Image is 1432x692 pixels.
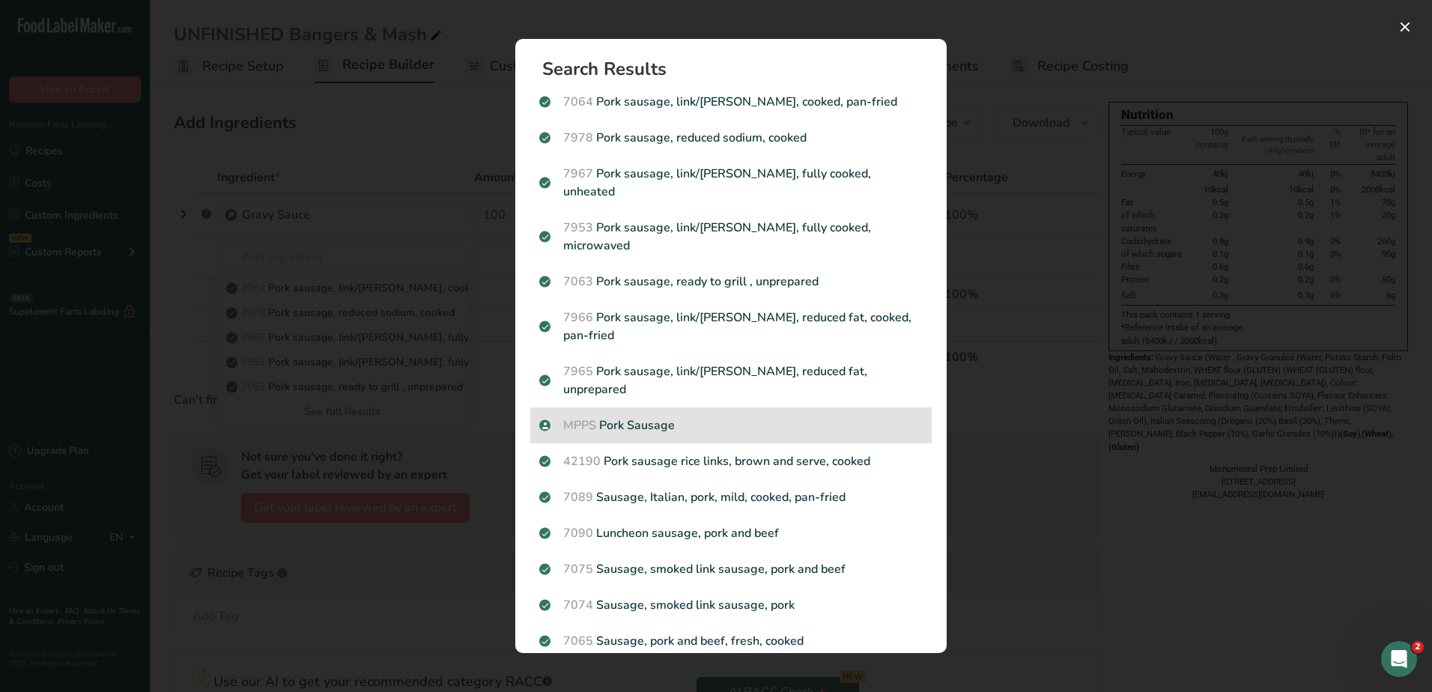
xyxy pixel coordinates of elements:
[563,273,593,290] span: 7063
[539,273,923,291] p: Pork sausage, ready to grill , unprepared
[539,129,923,147] p: Pork sausage, reduced sodium, cooked
[539,309,923,345] p: Pork sausage, link/[PERSON_NAME], reduced fat, cooked, pan-fried
[542,60,932,78] h1: Search Results
[539,560,923,578] p: Sausage, smoked link sausage, pork and beef
[539,219,923,255] p: Pork sausage, link/[PERSON_NAME], fully cooked, microwaved
[539,362,923,398] p: Pork sausage, link/[PERSON_NAME], reduced fat, unprepared
[539,632,923,650] p: Sausage, pork and beef, fresh, cooked
[563,597,593,613] span: 7074
[563,417,596,434] span: MPPS
[563,309,593,326] span: 7966
[539,488,923,506] p: Sausage, Italian, pork, mild, cooked, pan-fried
[563,633,593,649] span: 7065
[563,453,601,470] span: 42190
[563,561,593,577] span: 7075
[563,94,593,110] span: 7064
[563,166,593,182] span: 7967
[563,363,593,380] span: 7965
[539,596,923,614] p: Sausage, smoked link sausage, pork
[563,525,593,541] span: 7090
[563,489,593,506] span: 7089
[563,219,593,236] span: 7953
[539,416,923,434] p: Pork Sausage
[539,524,923,542] p: Luncheon sausage, pork and beef
[1412,641,1424,653] span: 2
[539,165,923,201] p: Pork sausage, link/[PERSON_NAME], fully cooked, unheated
[1381,641,1417,677] iframe: Intercom live chat
[539,452,923,470] p: Pork sausage rice links, brown and serve, cooked
[563,130,593,146] span: 7978
[539,93,923,111] p: Pork sausage, link/[PERSON_NAME], cooked, pan-fried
